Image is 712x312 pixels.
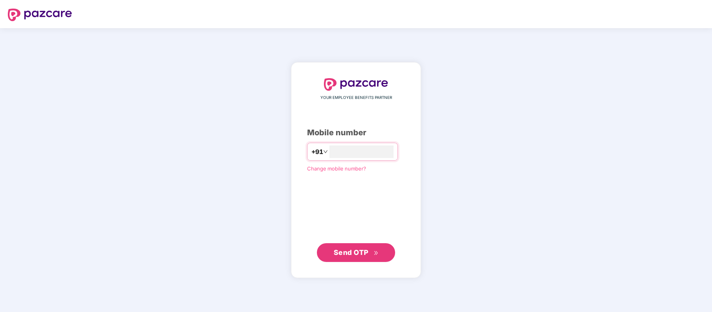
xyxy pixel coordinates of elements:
span: YOUR EMPLOYEE BENEFITS PARTNER [320,95,392,101]
a: Change mobile number? [307,165,366,172]
button: Send OTPdouble-right [317,243,395,262]
img: logo [324,78,388,91]
div: Mobile number [307,127,405,139]
span: down [323,149,328,154]
span: +91 [311,147,323,157]
span: Send OTP [334,248,369,256]
img: logo [8,9,72,21]
span: double-right [374,251,379,256]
